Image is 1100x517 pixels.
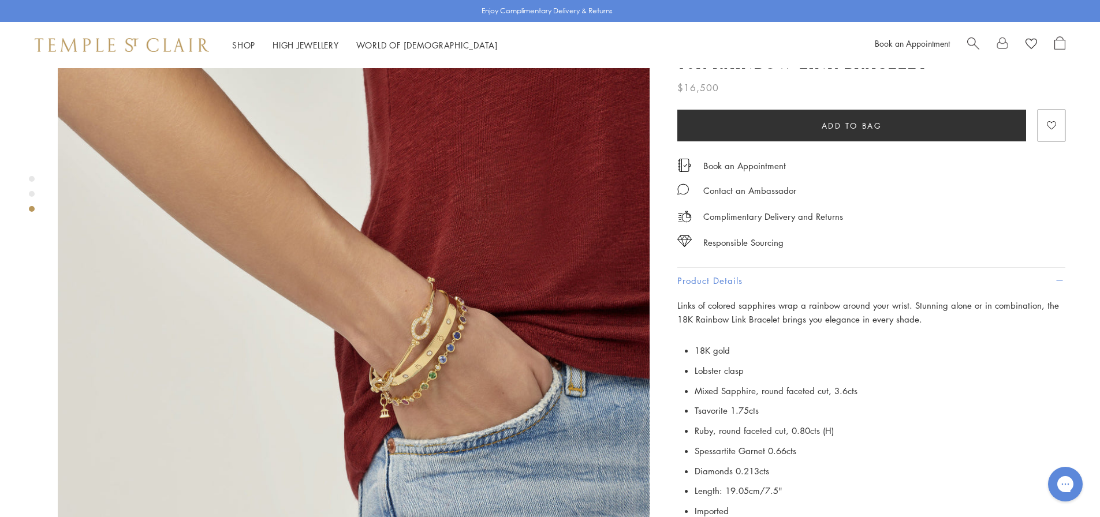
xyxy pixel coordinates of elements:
[35,38,209,52] img: Temple St. Clair
[695,481,1065,501] li: Length: 19.05cm/7.5"
[822,119,882,132] span: Add to bag
[1054,36,1065,54] a: Open Shopping Bag
[232,39,255,51] a: ShopShop
[29,173,35,221] div: Product gallery navigation
[677,110,1026,141] button: Add to bag
[695,461,1065,481] li: Diamonds 0.213cts
[695,340,1065,361] li: 18K gold
[1026,36,1037,54] a: View Wishlist
[875,38,950,49] a: Book an Appointment
[232,38,498,53] nav: Main navigation
[703,184,796,198] div: Contact an Ambassador
[677,209,692,224] img: icon_delivery.svg
[677,298,1065,327] p: Links of colored sapphires wrap a rainbow around your wrist. Stunning alone or in combination, th...
[703,235,784,250] div: Responsible Sourcing
[703,209,843,224] p: Complimentary Delivery and Returns
[677,235,692,247] img: icon_sourcing.svg
[677,159,691,172] img: icon_appointment.svg
[1042,463,1088,505] iframe: Gorgias live chat messenger
[677,80,719,95] span: $16,500
[273,39,339,51] a: High JewelleryHigh Jewellery
[695,441,1065,461] li: Spessartite Garnet 0.66cts
[677,268,1065,294] button: Product Details
[356,39,498,51] a: World of [DEMOGRAPHIC_DATA]World of [DEMOGRAPHIC_DATA]
[677,184,689,196] img: MessageIcon-01_2.svg
[695,381,1065,401] li: Mixed Sapphire, round faceted cut, 3.6cts
[703,159,786,172] a: Book an Appointment
[482,5,613,17] p: Enjoy Complimentary Delivery & Returns
[695,421,1065,441] li: Ruby, round faceted cut, 0.80cts (H)
[695,401,1065,421] li: Tsavorite 1.75cts
[967,36,979,54] a: Search
[695,361,1065,381] li: Lobster clasp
